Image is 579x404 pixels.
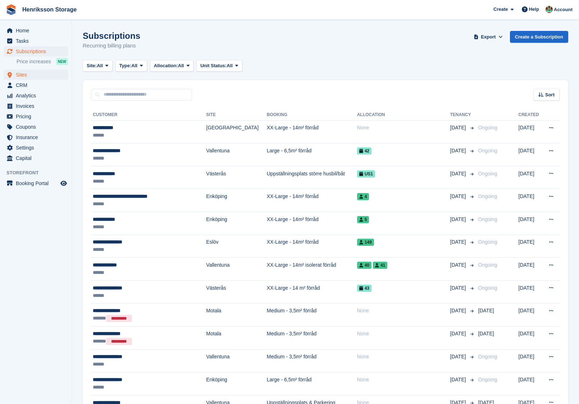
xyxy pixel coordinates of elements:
[357,353,450,361] div: None
[357,124,450,132] div: None
[200,62,227,69] span: Unit Status:
[206,372,266,395] td: Enköping
[206,189,266,212] td: Enköping
[6,4,17,15] img: stora-icon-8386f47178a22dfd0bd8f6a31ec36ba5ce8667c1dd55bd0f319d3a0aa187defe.svg
[519,166,542,189] td: [DATE]
[478,308,494,313] span: [DATE]
[16,143,59,153] span: Settings
[267,166,357,189] td: Uppställningsplats större husbil/båt
[357,147,371,155] span: 42
[373,262,387,269] span: 41
[16,101,59,111] span: Invoices
[267,303,357,326] td: Medium - 3,5m² förråd
[178,62,184,69] span: All
[450,307,468,315] span: [DATE]
[227,62,233,69] span: All
[519,326,542,349] td: [DATE]
[357,170,375,178] span: US1
[16,80,59,90] span: CRM
[450,261,468,269] span: [DATE]
[87,62,97,69] span: Site:
[481,33,496,41] span: Export
[519,372,542,395] td: [DATE]
[131,62,137,69] span: All
[267,120,357,143] td: XX-Large - 14m² förråd
[267,349,357,372] td: Medium - 3,5m² förråd
[206,280,266,303] td: Västerås
[450,170,468,178] span: [DATE]
[4,122,68,132] a: menu
[206,109,266,121] th: Site
[357,376,450,384] div: None
[357,307,450,315] div: None
[478,354,497,359] span: Ongoing
[206,326,266,349] td: Motala
[4,80,68,90] a: menu
[16,91,59,101] span: Analytics
[357,239,374,246] span: 149
[519,212,542,235] td: [DATE]
[154,62,178,69] span: Allocation:
[450,109,475,121] th: Tenancy
[267,326,357,349] td: Medium - 3,5m² förråd
[357,109,450,121] th: Allocation
[4,101,68,111] a: menu
[83,31,140,41] h1: Subscriptions
[357,216,369,223] span: 5
[478,285,497,291] span: Ongoing
[478,171,497,176] span: Ongoing
[19,4,79,15] a: Henriksson Storage
[206,143,266,166] td: Vallentuna
[56,58,68,65] div: NEW
[150,60,194,72] button: Allocation: All
[357,285,371,292] span: 43
[196,60,242,72] button: Unit Status: All
[16,46,59,56] span: Subscriptions
[16,26,59,36] span: Home
[529,6,539,13] span: Help
[450,124,468,132] span: [DATE]
[206,258,266,281] td: Vallentuna
[450,353,468,361] span: [DATE]
[519,303,542,326] td: [DATE]
[450,147,468,155] span: [DATE]
[91,109,206,121] th: Customer
[478,216,497,222] span: Ongoing
[267,212,357,235] td: XX-Large - 14m² förråd
[16,122,59,132] span: Coupons
[4,143,68,153] a: menu
[473,31,504,43] button: Export
[357,330,450,338] div: None
[357,262,371,269] span: 40
[206,212,266,235] td: Enköping
[267,372,357,395] td: Large - 6,5m² förråd
[83,42,140,50] p: Recurring billing plans
[4,132,68,142] a: menu
[4,46,68,56] a: menu
[17,58,51,65] span: Price increases
[115,60,147,72] button: Type: All
[450,238,468,246] span: [DATE]
[546,6,553,13] img: Isak Martinelle
[450,376,468,384] span: [DATE]
[267,235,357,258] td: XX-Large - 14m² förråd
[519,235,542,258] td: [DATE]
[478,331,494,336] span: [DATE]
[267,143,357,166] td: Large - 6,5m² förråd
[478,125,497,130] span: Ongoing
[545,91,555,98] span: Sort
[206,166,266,189] td: Västerås
[4,91,68,101] a: menu
[119,62,132,69] span: Type:
[16,111,59,121] span: Pricing
[6,169,72,176] span: Storefront
[4,26,68,36] a: menu
[4,153,68,163] a: menu
[16,70,59,80] span: Sites
[478,239,497,245] span: Ongoing
[493,6,508,13] span: Create
[450,330,468,338] span: [DATE]
[16,36,59,46] span: Tasks
[206,349,266,372] td: Vallentuna
[59,179,68,188] a: Preview store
